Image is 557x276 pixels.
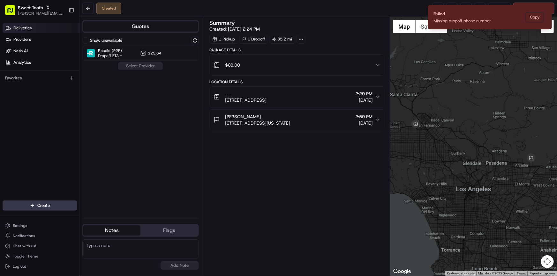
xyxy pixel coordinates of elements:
[13,60,31,65] span: Analytics
[209,35,238,44] div: 1 Pickup
[99,82,116,89] button: See all
[53,99,55,104] span: •
[21,116,23,121] span: •
[13,48,28,54] span: Nash AI
[83,21,198,32] button: Quotes
[13,243,36,249] span: Chat with us!
[393,20,416,33] button: Show street map
[109,63,116,70] button: Start new chat
[60,142,102,149] span: API Documentation
[3,57,79,68] a: Analytics
[3,252,77,261] button: Toggle Theme
[210,55,384,75] button: $88.00
[3,262,77,271] button: Log out
[526,12,544,22] button: Copy
[98,48,122,53] span: Roadie (P2P)
[3,221,77,230] button: Settings
[18,11,64,16] button: [PERSON_NAME][EMAIL_ADDRESS][DOMAIN_NAME]
[356,120,373,126] span: [DATE]
[45,158,77,163] a: Powered byPylon
[6,93,17,103] img: Liam S.
[13,223,27,228] span: Settings
[478,272,513,275] span: Map data ©2025 Google
[225,113,261,120] span: [PERSON_NAME]
[3,23,79,33] a: Deliveries
[225,120,290,126] span: [STREET_ADDRESS][US_STATE]
[54,143,59,148] div: 💻
[392,267,413,276] img: Google
[3,231,77,240] button: Notifications
[210,87,384,107] button: . . .[STREET_ADDRESS]2:29 PM[DATE]
[269,35,295,44] div: 35.2 mi
[29,67,88,72] div: We're available if you need us!
[98,53,122,58] span: Dropoff ETA -
[447,271,474,276] button: Keyboard shortcuts
[209,26,260,32] span: Created:
[4,140,51,151] a: 📗Knowledge Base
[433,18,491,24] div: Missing dropoff phone number
[29,61,105,67] div: Start new chat
[6,143,11,148] div: 📗
[13,61,25,72] img: 1732323095091-59ea418b-cfe3-43c8-9ae0-d0d06d6fd42c
[6,61,18,72] img: 1736555255976-a54dd68f-1ca7-489b-9aae-adbdc363a1c4
[64,158,77,163] span: Pylon
[3,73,77,83] div: Favorites
[356,91,373,97] span: 2:29 PM
[356,97,373,103] span: [DATE]
[13,25,32,31] span: Deliveries
[209,20,235,26] h3: Summary
[517,272,526,275] a: Terms
[210,110,384,130] button: [PERSON_NAME][STREET_ADDRESS][US_STATE]2:59 PM[DATE]
[18,4,43,11] button: Sweet Tooth
[17,41,105,48] input: Clear
[90,38,122,43] label: Show unavailable
[3,200,77,211] button: Create
[3,34,79,45] a: Providers
[13,233,35,238] span: Notifications
[541,255,554,268] button: Map camera controls
[13,142,49,149] span: Knowledge Base
[13,254,38,259] span: Toggle Theme
[6,83,41,88] div: Past conversations
[416,20,447,33] button: Show satellite imagery
[225,62,240,68] span: $88.00
[83,225,140,236] button: Notes
[209,79,385,84] div: Location Details
[20,99,52,104] span: [PERSON_NAME]
[356,113,373,120] span: 2:59 PM
[140,50,162,56] button: $25.64
[56,99,70,104] span: [DATE]
[433,11,491,17] div: Failed
[6,25,116,36] p: Welcome 👋
[3,242,77,251] button: Chat with us!
[13,99,18,104] img: 1736555255976-a54dd68f-1ca7-489b-9aae-adbdc363a1c4
[148,51,162,56] span: $25.64
[87,49,95,57] img: Roadie (P2P)
[13,37,31,42] span: Providers
[209,47,385,53] div: Package Details
[37,203,50,208] span: Create
[225,91,230,97] span: . . .
[228,26,260,32] span: [DATE] 2:24 PM
[6,6,19,19] img: Nash
[3,3,66,18] button: Sweet Tooth[PERSON_NAME][EMAIL_ADDRESS][DOMAIN_NAME]
[140,225,198,236] button: Flags
[239,35,268,44] div: 1 Dropoff
[51,140,105,151] a: 💻API Documentation
[225,97,267,103] span: [STREET_ADDRESS]
[13,264,26,269] span: Log out
[392,267,413,276] a: Open this area in Google Maps (opens a new window)
[25,116,38,121] span: [DATE]
[3,46,79,56] a: Nash AI
[530,272,555,275] a: Report a map error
